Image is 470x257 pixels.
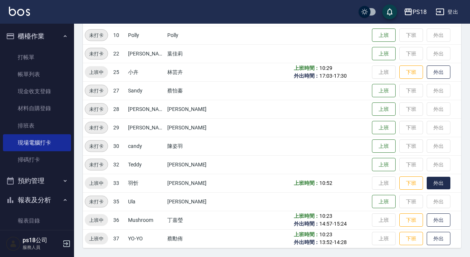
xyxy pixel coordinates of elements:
[372,102,396,116] button: 上班
[165,118,253,137] td: [PERSON_NAME]
[85,216,108,224] span: 上班中
[372,158,396,172] button: 上班
[3,151,71,168] a: 掃碼打卡
[3,100,71,117] a: 材料自購登錄
[372,195,396,209] button: 上班
[85,235,108,243] span: 上班中
[126,44,165,63] td: [PERSON_NAME]
[165,192,253,211] td: [PERSON_NAME]
[334,73,347,79] span: 17:30
[85,31,108,39] span: 未打卡
[292,63,370,81] td: -
[334,239,347,245] span: 14:28
[111,118,126,137] td: 29
[23,244,60,251] p: 服務人員
[3,49,71,66] a: 打帳單
[3,230,71,247] a: 消費分析儀表板
[85,105,108,113] span: 未打卡
[111,174,126,192] td: 33
[294,221,320,227] b: 外出時間：
[334,221,347,227] span: 15:24
[294,180,320,186] b: 上班時間：
[165,81,253,100] td: 蔡怡蓁
[6,236,21,251] img: Person
[427,65,450,79] button: 外出
[319,231,332,237] span: 10:23
[319,65,332,71] span: 10:29
[165,174,253,192] td: [PERSON_NAME]
[294,213,320,219] b: 上班時間：
[294,65,320,71] b: 上班時間：
[85,142,108,150] span: 未打卡
[23,237,60,244] h5: ps18公司
[165,137,253,155] td: 陳姿羽
[319,180,332,186] span: 10:52
[3,66,71,83] a: 帳單列表
[85,179,108,187] span: 上班中
[372,84,396,98] button: 上班
[294,239,320,245] b: 外出時間：
[85,161,108,169] span: 未打卡
[319,213,332,219] span: 10:23
[294,231,320,237] b: 上班時間：
[9,7,30,16] img: Logo
[292,229,370,248] td: -
[3,27,71,46] button: 櫃檯作業
[372,121,396,135] button: 上班
[3,117,71,134] a: 排班表
[165,63,253,81] td: 林芸卉
[165,26,253,44] td: Polly
[111,192,126,211] td: 35
[111,81,126,100] td: 27
[427,213,450,227] button: 外出
[427,232,450,246] button: 外出
[3,134,71,151] a: 現場電腦打卡
[85,50,108,58] span: 未打卡
[111,63,126,81] td: 25
[319,73,332,79] span: 17:03
[126,81,165,100] td: Sandy
[413,7,427,17] div: PS18
[399,176,423,190] button: 下班
[126,174,165,192] td: 羽忻
[111,137,126,155] td: 30
[126,137,165,155] td: candy
[399,232,423,246] button: 下班
[85,198,108,206] span: 未打卡
[399,65,423,79] button: 下班
[165,44,253,63] td: 葉佳莉
[126,63,165,81] td: 小卉
[3,190,71,210] button: 報表及分析
[111,155,126,174] td: 32
[401,4,430,20] button: PS18
[126,155,165,174] td: Teddy
[126,26,165,44] td: Polly
[111,44,126,63] td: 22
[111,26,126,44] td: 10
[3,83,71,100] a: 現金收支登錄
[433,5,461,19] button: 登出
[165,211,253,229] td: 丁嘉瑩
[111,100,126,118] td: 28
[85,124,108,132] span: 未打卡
[85,68,108,76] span: 上班中
[399,213,423,227] button: 下班
[372,28,396,42] button: 上班
[3,212,71,229] a: 報表目錄
[319,239,332,245] span: 13:52
[372,47,396,61] button: 上班
[427,177,450,190] button: 外出
[319,221,332,227] span: 14:57
[165,100,253,118] td: [PERSON_NAME]
[126,118,165,137] td: [PERSON_NAME]
[111,211,126,229] td: 36
[126,192,165,211] td: Ula
[126,100,165,118] td: [PERSON_NAME]
[111,229,126,248] td: 37
[292,211,370,229] td: -
[372,139,396,153] button: 上班
[165,155,253,174] td: [PERSON_NAME]
[294,73,320,79] b: 外出時間：
[85,87,108,95] span: 未打卡
[3,171,71,190] button: 預約管理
